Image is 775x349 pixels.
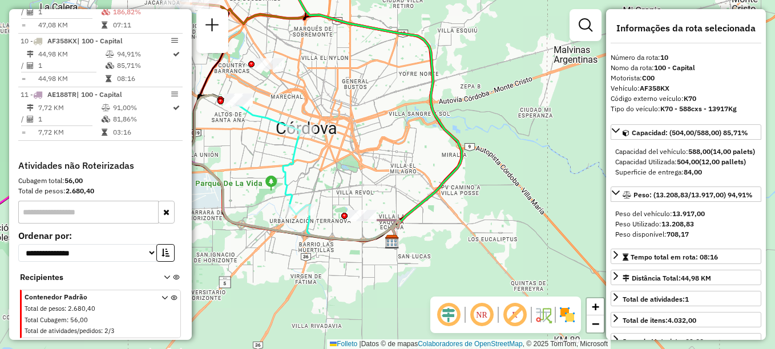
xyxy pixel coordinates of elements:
[25,316,67,324] span: Total Cubagem
[38,113,101,125] td: 1
[76,90,122,99] span: | 100 - Capital
[615,229,757,240] div: Peso disponível:
[661,220,694,228] strong: 13.208,83
[38,60,105,71] td: 1
[67,316,68,324] span: :
[112,19,172,31] td: 07:11
[699,157,746,166] strong: (12,00 pallets)
[68,305,95,313] span: 2.680,40
[418,340,522,348] a: Colaboradores de OpenStreetMap
[21,73,26,84] td: =
[623,336,704,347] div: Jornada Motorista: 09:00
[255,58,284,70] div: Atividade não roteirizada - CENCOSUD S.A.
[27,116,34,123] i: Total de Atividades
[611,270,761,285] a: Distância Total:44,98 KM
[18,160,183,171] h4: Atividades não Roteirizadas
[611,104,761,114] div: Tipo do veículo:
[611,142,761,182] div: Capacidad: (504,00/588,00) 85,71%
[640,84,669,92] strong: AF358KX
[47,90,76,99] span: AE188TR
[631,253,718,261] span: Tempo total em rota: 08:16
[667,230,689,238] strong: 708,17
[611,204,761,244] div: Peso: (13.208,83/13.917,00) 94,91%
[102,116,110,123] i: % de utilização da cubagem
[171,91,178,98] em: Opções
[327,339,611,349] div: Datos © de mapas , © 2025 TomTom, Microsoft
[587,315,604,332] a: Alejar
[501,301,528,328] span: Exibir rótulo
[21,6,26,18] td: /
[47,36,77,45] span: AF358KX
[615,157,746,166] font: Capacidad Utilizada:
[21,36,33,45] font: 10 -
[611,186,761,202] a: Peso: (13.208,83/13.917,00) 94,91%
[615,220,694,228] font: Peso Utilizado:
[77,36,123,45] span: | 100 - Capital
[38,73,105,84] td: 44,98 KM
[21,90,33,99] font: 11 -
[668,316,696,324] strong: 4.032,00
[171,37,178,44] em: Opções
[611,249,761,264] a: Tempo total em rota: 08:16
[201,14,224,39] a: Nova sessão e pesquisa
[611,312,761,327] a: Total de itens:4.032,00
[684,168,702,176] strong: 84,00
[25,305,64,313] span: Total de pesos
[173,51,180,58] i: Rota otimizada
[558,306,576,324] img: Exibir/Ocultar setores
[20,271,149,283] span: Recipientes
[632,274,711,282] font: Distância Total:
[38,102,101,113] td: 7,72 KM
[64,176,83,185] strong: 56,00
[681,274,711,282] span: 44,98 KM
[21,19,26,31] td: =
[615,147,755,156] font: Capacidad del vehículo:
[102,104,110,111] i: % de utilização do peso
[615,167,757,177] div: Superficie de entrega:
[21,60,26,71] td: /
[64,305,66,313] span: :
[360,340,361,348] span: |
[38,19,101,31] td: 47,08 KM
[660,53,668,62] strong: 10
[27,51,34,58] i: Distância Total
[113,7,141,16] font: 186,82%
[615,209,705,218] span: Peso del vehículo:
[38,48,105,60] td: 44,98 KM
[684,94,696,103] strong: K70
[623,295,689,303] span: Total de atividades:
[611,23,761,34] h4: Informações da rota selecionada
[117,61,141,70] font: 85,71%
[25,292,148,302] span: Contenedor Padrão
[18,176,183,186] div: Cubagem total:
[330,340,357,348] a: Folleto
[116,48,172,60] td: 94,91%
[173,104,180,111] i: Rota otimizada
[27,9,34,15] i: Total de Atividades
[70,316,88,324] span: 56,00
[112,127,172,138] td: 03:16
[611,94,761,104] div: Código externo veículo:
[385,234,399,249] img: SAZ AR AS Cordoba
[611,52,761,63] div: Número da rota:
[642,74,655,82] strong: C00
[654,63,695,72] strong: 100 - Capital
[611,63,761,73] div: Nomo da rota:
[104,327,115,335] span: 2/3
[711,147,755,156] strong: (14,00 palets)
[106,75,111,82] i: Tempo total em rota
[21,113,26,125] td: /
[27,62,34,69] i: Total de Atividades
[534,306,552,324] img: Fluxo de ruas
[112,102,172,113] td: 91,00%
[574,14,597,36] a: Exibir filtros
[25,327,101,335] span: Total de atividades/pedidos
[633,190,753,199] span: Peso: (13.208,83/13.917,00) 94,91%
[38,6,101,18] td: 1
[632,128,748,137] span: Capacidad: (504,00/588,00) 85,71%
[611,74,655,82] font: Motorista:
[468,301,495,328] span: Ocultar NR
[27,104,34,111] i: Distância Total
[672,209,705,218] strong: 13.917,00
[102,129,107,136] i: Tempo total em rota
